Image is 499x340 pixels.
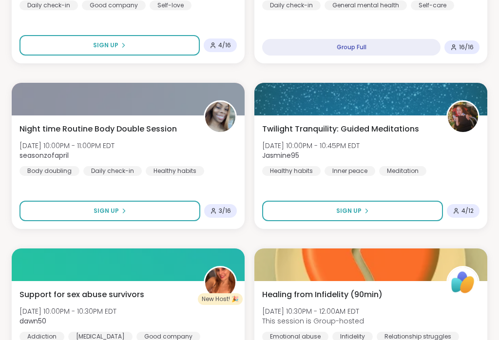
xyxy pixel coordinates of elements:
[94,207,119,215] span: Sign Up
[448,267,478,298] img: ShareWell
[205,102,235,132] img: seasonzofapril
[262,141,360,151] span: [DATE] 10:00PM - 10:45PM EDT
[325,166,375,176] div: Inner peace
[19,0,78,10] div: Daily check-in
[448,102,478,132] img: Jasmine95
[19,289,144,301] span: Support for sex abuse survivors
[219,207,231,215] span: 3 / 16
[19,306,116,316] span: [DATE] 10:00PM - 10:30PM EDT
[19,316,46,326] b: dawn50
[262,123,419,135] span: Twilight Tranquility: Guided Meditations
[325,0,407,10] div: General mental health
[198,293,243,305] div: New Host! 🎉
[19,166,79,176] div: Body doubling
[411,0,454,10] div: Self-care
[459,43,474,51] span: 16 / 16
[262,166,321,176] div: Healthy habits
[262,201,443,221] button: Sign Up
[262,289,383,301] span: Healing from Infidelity (90min)
[262,306,364,316] span: [DATE] 10:30PM - 12:00AM EDT
[19,123,177,135] span: Night time Routine Body Double Session
[262,39,441,56] div: Group Full
[83,166,142,176] div: Daily check-in
[150,0,192,10] div: Self-love
[262,151,299,160] b: Jasmine95
[218,41,231,49] span: 4 / 16
[93,41,118,50] span: Sign Up
[82,0,146,10] div: Good company
[19,141,115,151] span: [DATE] 10:00PM - 11:00PM EDT
[336,207,362,215] span: Sign Up
[19,201,200,221] button: Sign Up
[146,166,204,176] div: Healthy habits
[461,207,474,215] span: 4 / 12
[262,0,321,10] div: Daily check-in
[19,151,69,160] b: seasonzofapril
[379,166,426,176] div: Meditation
[205,267,235,298] img: dawn50
[19,35,200,56] button: Sign Up
[262,316,364,326] span: This session is Group-hosted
